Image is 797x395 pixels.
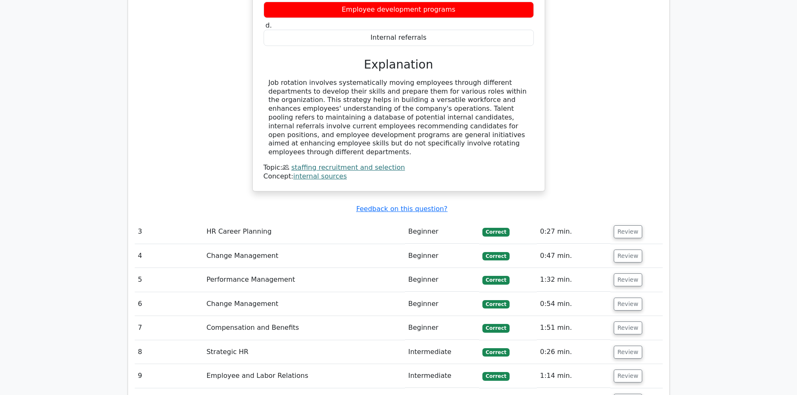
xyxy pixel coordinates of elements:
[405,244,479,268] td: Beginner
[537,292,610,316] td: 0:54 min.
[614,250,642,262] button: Review
[537,340,610,364] td: 0:26 min.
[269,58,529,72] h3: Explanation
[264,2,534,18] div: Employee development programs
[203,244,405,268] td: Change Management
[614,298,642,311] button: Review
[405,340,479,364] td: Intermediate
[537,244,610,268] td: 0:47 min.
[405,268,479,292] td: Beginner
[405,220,479,244] td: Beginner
[264,163,534,172] div: Topic:
[135,364,203,388] td: 9
[537,268,610,292] td: 1:32 min.
[482,252,510,260] span: Correct
[537,316,610,340] td: 1:51 min.
[614,370,642,382] button: Review
[266,21,272,29] span: d.
[356,205,447,213] a: Feedback on this question?
[203,316,405,340] td: Compensation and Benefits
[537,220,610,244] td: 0:27 min.
[405,316,479,340] td: Beginner
[482,348,510,357] span: Correct
[135,340,203,364] td: 8
[614,321,642,334] button: Review
[264,30,534,46] div: Internal referrals
[482,228,510,236] span: Correct
[203,220,405,244] td: HR Career Planning
[482,324,510,332] span: Correct
[135,316,203,340] td: 7
[264,172,534,181] div: Concept:
[614,346,642,359] button: Review
[482,276,510,284] span: Correct
[614,225,642,238] button: Review
[203,340,405,364] td: Strategic HR
[293,172,347,180] a: internal sources
[135,268,203,292] td: 5
[405,364,479,388] td: Intermediate
[482,300,510,308] span: Correct
[203,268,405,292] td: Performance Management
[537,364,610,388] td: 1:14 min.
[269,79,529,157] div: Job rotation involves systematically moving employees through different departments to develop th...
[291,163,405,171] a: staffing recruitment and selection
[482,372,510,380] span: Correct
[405,292,479,316] td: Beginner
[135,220,203,244] td: 3
[135,244,203,268] td: 4
[135,292,203,316] td: 6
[203,364,405,388] td: Employee and Labor Relations
[614,273,642,286] button: Review
[203,292,405,316] td: Change Management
